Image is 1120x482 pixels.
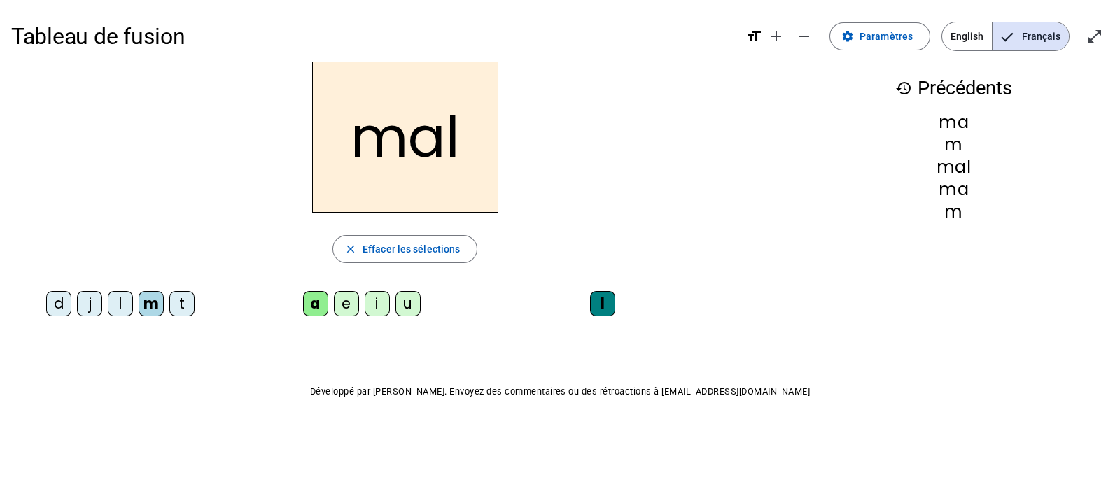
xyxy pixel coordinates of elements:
[77,291,102,316] div: j
[11,14,734,59] h1: Tableau de fusion
[363,241,460,257] span: Effacer les sélections
[768,28,785,45] mat-icon: add
[993,22,1069,50] span: Français
[11,383,1109,400] p: Développé par [PERSON_NAME]. Envoyez des commentaires ou des rétroactions à [EMAIL_ADDRESS][DOMAI...
[312,62,498,213] h2: mal
[344,243,357,255] mat-icon: close
[810,114,1098,131] div: ma
[303,291,328,316] div: a
[139,291,164,316] div: m
[841,30,854,43] mat-icon: settings
[1081,22,1109,50] button: Entrer en plein écran
[590,291,615,316] div: l
[395,291,421,316] div: u
[108,291,133,316] div: l
[334,291,359,316] div: e
[810,204,1098,220] div: m
[46,291,71,316] div: d
[1086,28,1103,45] mat-icon: open_in_full
[829,22,930,50] button: Paramètres
[365,291,390,316] div: i
[810,73,1098,104] h3: Précédents
[860,28,913,45] span: Paramètres
[790,22,818,50] button: Diminuer la taille de la police
[942,22,992,50] span: English
[810,181,1098,198] div: ma
[332,235,477,263] button: Effacer les sélections
[762,22,790,50] button: Augmenter la taille de la police
[169,291,195,316] div: t
[796,28,813,45] mat-icon: remove
[810,136,1098,153] div: m
[895,80,912,97] mat-icon: history
[745,28,762,45] mat-icon: format_size
[941,22,1070,51] mat-button-toggle-group: Language selection
[810,159,1098,176] div: mal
